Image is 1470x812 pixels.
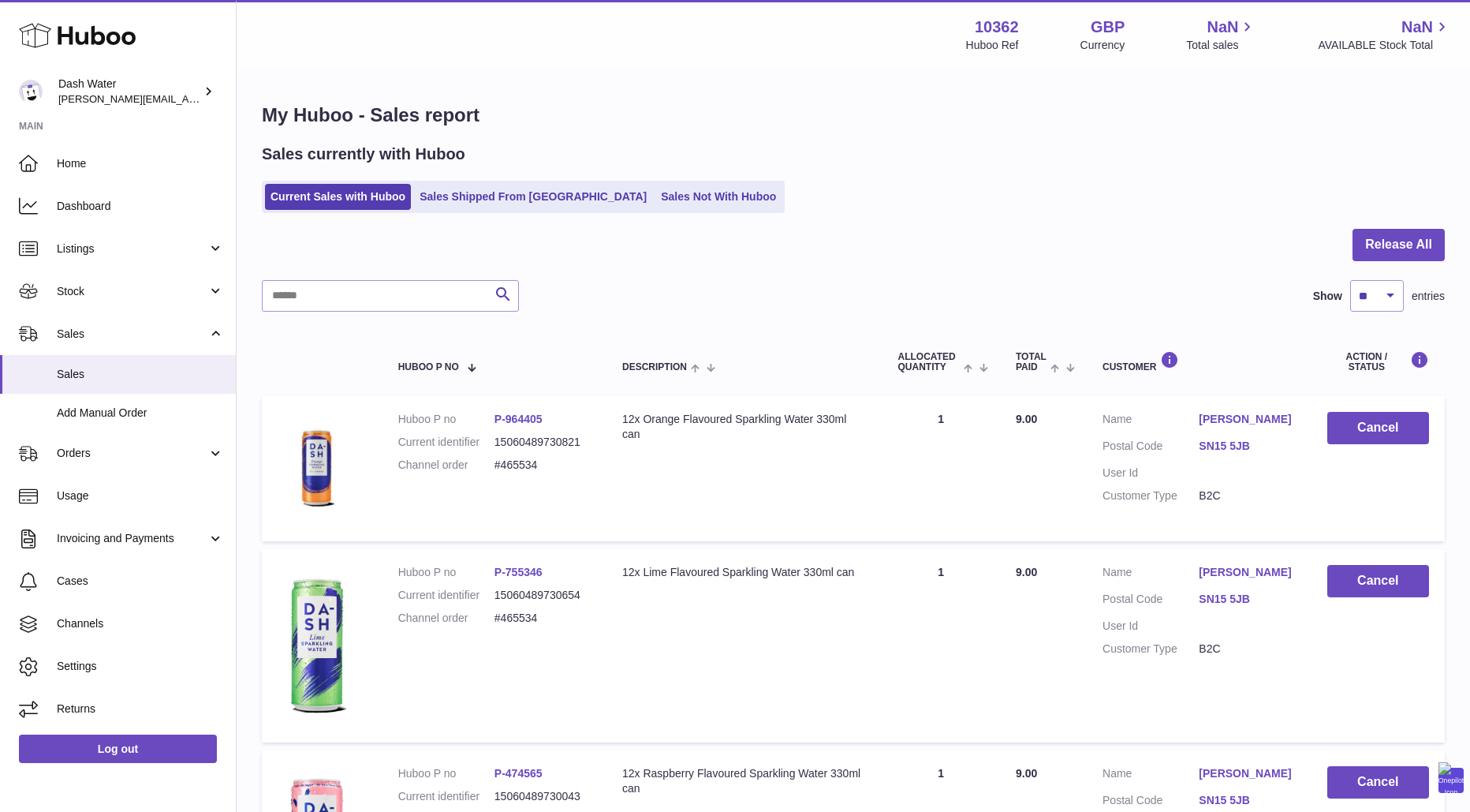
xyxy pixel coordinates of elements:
[1207,17,1238,38] span: NaN
[882,396,1000,541] td: 1
[278,565,356,723] img: 103621706197473.png
[898,352,960,372] span: ALLOCATED Quantity
[1102,793,1199,812] dt: Postal Code
[58,92,316,105] span: [PERSON_NAME][EMAIL_ADDRESS][DOMAIN_NAME]
[1199,766,1295,781] a: [PERSON_NAME]
[1102,466,1199,481] dt: User Id
[58,77,200,107] div: Dash Water
[494,767,543,780] a: P-474565
[57,659,224,674] span: Settings
[1318,38,1451,53] span: AVAILABLE Stock Total
[57,156,224,171] span: Home
[57,199,224,214] span: Dashboard
[57,241,207,256] span: Listings
[1327,351,1429,372] div: Action / Status
[398,362,459,372] span: Huboo P no
[494,588,591,603] dd: 15060489730654
[1318,17,1451,53] a: NaN AVAILABLE Stock Total
[622,412,867,442] div: 12x Orange Flavoured Sparkling Water 330ml can
[1102,592,1199,611] dt: Postal Code
[398,588,494,603] dt: Current identifier
[1199,412,1295,427] a: [PERSON_NAME]
[622,362,687,372] span: Description
[882,549,1000,743] td: 1
[966,38,1019,53] div: Huboo Ref
[1102,488,1199,503] dt: Customer Type
[398,565,494,580] dt: Huboo P no
[1199,592,1295,607] a: SN15 5JB
[1313,289,1342,304] label: Show
[1016,566,1037,578] span: 9.00
[57,284,207,299] span: Stock
[265,184,411,210] a: Current Sales with Huboo
[19,80,43,103] img: james@dash-water.com
[262,103,1445,128] h1: My Huboo - Sales report
[1199,642,1295,657] dd: B2C
[57,574,224,589] span: Cases
[57,531,207,546] span: Invoicing and Payments
[1199,793,1295,808] a: SN15 5JB
[494,458,591,473] dd: #465534
[57,327,207,342] span: Sales
[57,446,207,461] span: Orders
[1016,413,1037,425] span: 9.00
[1102,351,1296,372] div: Customer
[494,611,591,626] dd: #465534
[57,616,224,631] span: Channels
[1102,412,1199,431] dt: Name
[1102,642,1199,657] dt: Customer Type
[1327,766,1429,799] button: Cancel
[1102,439,1199,458] dt: Postal Code
[1016,352,1047,372] span: Total paid
[1199,488,1295,503] dd: B2C
[1199,565,1295,580] a: [PERSON_NAME]
[1080,38,1125,53] div: Currency
[19,735,217,763] a: Log out
[622,766,867,796] div: 12x Raspberry Flavoured Sparkling Water 330ml can
[1412,289,1445,304] span: entries
[1199,439,1295,454] a: SN15 5JB
[398,611,494,626] dt: Channel order
[1186,17,1256,53] a: NaN Total sales
[278,412,356,522] img: 103621724231664.png
[398,412,494,427] dt: Huboo P no
[1327,412,1429,444] button: Cancel
[414,184,652,210] a: Sales Shipped From [GEOGRAPHIC_DATA]
[1327,565,1429,597] button: Cancel
[57,488,224,503] span: Usage
[1186,38,1256,53] span: Total sales
[398,789,494,804] dt: Current identifier
[262,144,465,165] h2: Sales currently with Huboo
[494,789,591,804] dd: 15060489730043
[398,766,494,781] dt: Huboo P no
[1102,619,1199,634] dt: User Id
[398,435,494,450] dt: Current identifier
[1401,17,1433,38] span: NaN
[494,566,543,578] a: P-755346
[655,184,782,210] a: Sales Not With Huboo
[1102,766,1199,785] dt: Name
[975,17,1019,38] strong: 10362
[1102,565,1199,584] dt: Name
[494,435,591,450] dd: 15060489730821
[398,458,494,473] dt: Channel order
[57,702,224,717] span: Returns
[1016,767,1037,780] span: 9.00
[57,406,224,421] span: Add Manual Order
[57,367,224,382] span: Sales
[494,413,543,425] a: P-964405
[622,565,867,580] div: 12x Lime Flavoured Sparkling Water 330ml can
[1091,17,1125,38] strong: GBP
[1352,229,1445,261] button: Release All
